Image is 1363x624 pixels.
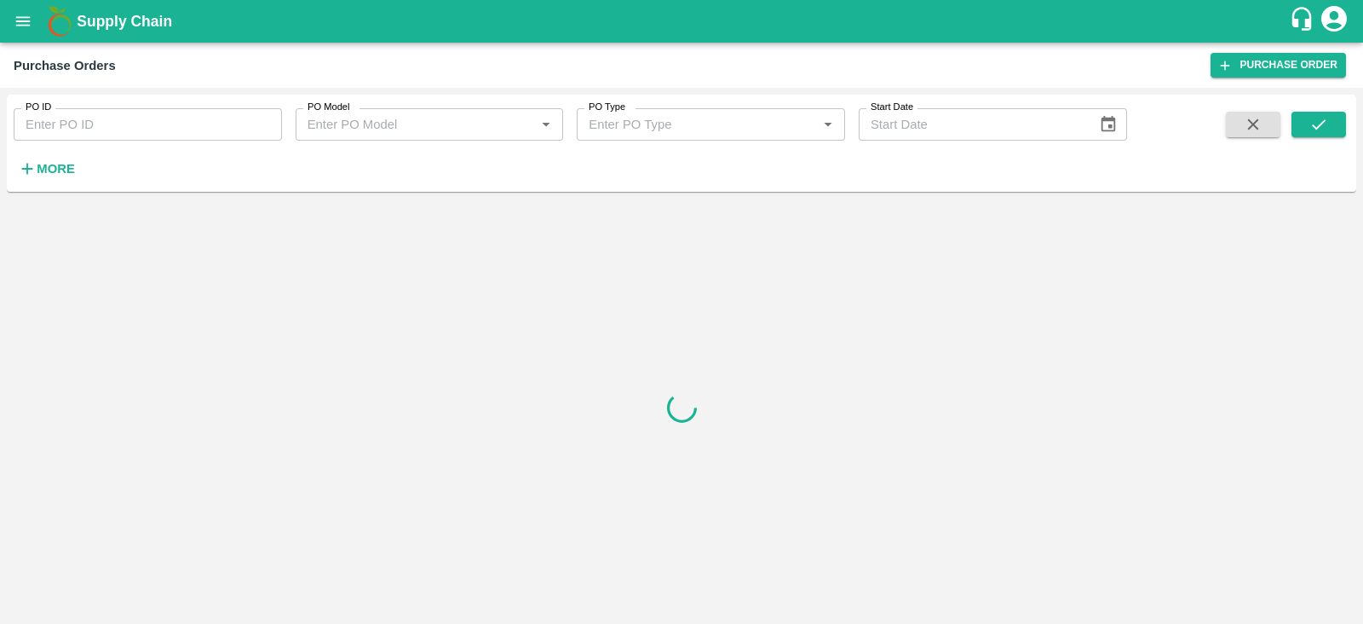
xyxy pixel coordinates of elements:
input: Start Date [859,108,1085,141]
button: Open [817,113,839,136]
input: Enter PO Type [582,113,812,136]
a: Purchase Order [1211,53,1346,78]
button: Choose date [1092,108,1124,141]
label: PO ID [26,101,51,114]
input: Enter PO ID [14,108,282,141]
label: PO Type [589,101,625,114]
img: logo [43,4,77,38]
div: account of current user [1319,3,1349,39]
strong: More [37,162,75,176]
button: More [14,154,79,183]
input: Enter PO Model [301,113,531,136]
a: Supply Chain [77,9,1289,33]
label: Start Date [871,101,913,114]
label: PO Model [308,101,350,114]
div: Purchase Orders [14,55,116,77]
div: customer-support [1289,6,1319,37]
button: open drawer [3,2,43,41]
b: Supply Chain [77,13,172,30]
button: Open [535,113,557,136]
